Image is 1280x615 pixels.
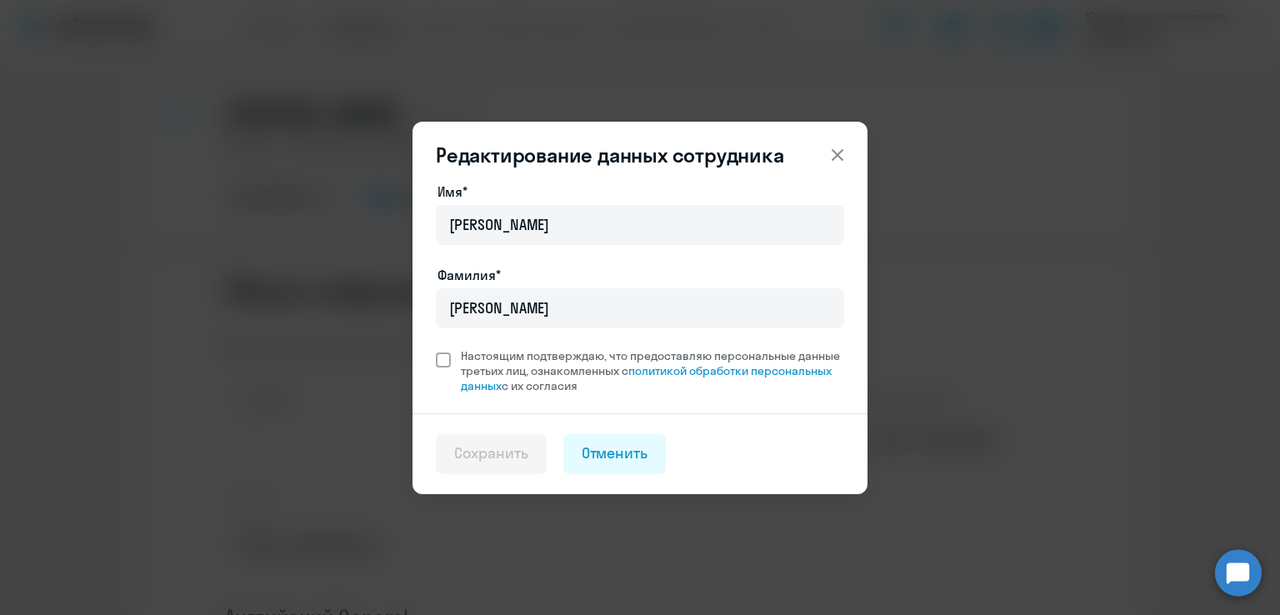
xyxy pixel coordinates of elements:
span: Настоящим подтверждаю, что предоставляю персональные данные третьих лиц, ознакомленных с с их сог... [461,348,844,393]
a: политикой обработки персональных данных [461,363,832,393]
header: Редактирование данных сотрудника [412,142,867,168]
button: Отменить [563,434,667,474]
div: Отменить [582,442,648,464]
button: Сохранить [436,434,547,474]
label: Фамилия* [437,265,501,285]
div: Сохранить [454,442,528,464]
